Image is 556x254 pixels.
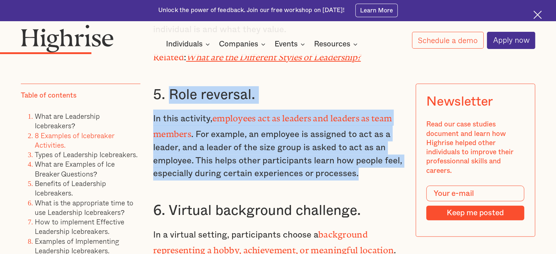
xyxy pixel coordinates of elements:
[219,40,258,49] div: Companies
[153,49,403,65] p: :
[275,40,307,49] div: Events
[487,32,535,49] a: Apply now
[21,24,114,53] img: Highrise logo
[275,40,298,49] div: Events
[35,149,138,159] a: Types of Leadership Icebreakers.
[35,130,114,150] a: 8 Examples of Icebreaker Activities.
[186,52,361,58] a: What are the Different Styles of Leadership?
[35,159,115,179] a: What are Examples of Ice Breaker Questions?
[153,202,403,220] h3: 6. Virtual background challenge.
[427,120,525,175] div: Read our case studies document and learn how Highrise helped other individuals to improve their p...
[21,91,76,100] div: Table of contents
[219,40,268,49] div: Companies
[314,40,360,49] div: Resources
[35,178,106,198] a: Benefits of Leadership Icebreakers.
[427,205,525,220] input: Keep me posted
[153,113,392,135] strong: employees act as leaders and leaders as team members
[412,32,484,49] a: Schedule a demo
[355,4,398,17] a: Learn More
[35,110,100,130] a: What are Leadership Icebreakers?
[35,216,124,236] a: How to implement Effective Leadership Icebreakers.
[153,86,403,104] h3: 5. Role reversal.
[166,40,203,49] div: Individuals
[533,11,542,19] img: Cross icon
[314,40,350,49] div: Resources
[427,186,525,201] input: Your e-mail
[153,110,403,181] p: In this activity, . For example, an employee is assigned to act as a leader, and a leader of the ...
[427,94,493,109] div: Newsletter
[158,6,345,15] div: Unlock the power of feedback. Join our free workshop on [DATE]!
[166,40,212,49] div: Individuals
[153,52,184,58] strong: Related
[35,197,133,217] a: What is the appropriate time to use Leadership Icebreakers?
[427,186,525,220] form: Modal Form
